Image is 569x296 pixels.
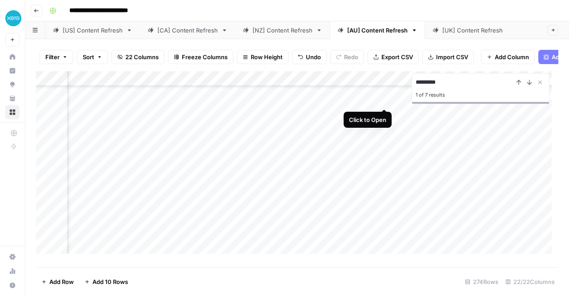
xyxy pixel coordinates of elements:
a: [US] Content Refresh [45,21,140,39]
span: Sort [83,53,94,61]
a: Usage [5,264,20,278]
button: Add Row [36,275,79,289]
a: Browse [5,105,20,119]
span: Filter [45,53,60,61]
button: Close Search [535,77,545,88]
span: Add Row [49,277,74,286]
div: [NZ] Content Refresh [252,26,313,35]
div: [[GEOGRAPHIC_DATA]] Content Refresh [442,26,554,35]
button: Import CSV [422,50,474,64]
button: Next Result [524,77,535,88]
a: [CA] Content Refresh [140,21,235,39]
button: Previous Result [513,77,524,88]
span: Row Height [251,53,283,61]
button: Redo [330,50,364,64]
button: Workspace: XeroOps [5,7,20,29]
div: 1 of 7 results [416,89,545,100]
a: Opportunities [5,77,20,92]
a: [AU] Content Refresh [330,21,425,39]
div: [US] Content Refresh [63,26,123,35]
button: Add Column [481,50,535,64]
a: Your Data [5,91,20,105]
span: Export CSV [381,53,413,61]
div: [CA] Content Refresh [157,26,218,35]
a: Insights [5,64,20,78]
button: Sort [77,50,108,64]
span: Undo [306,53,321,61]
span: Freeze Columns [182,53,228,61]
div: 22/22 Columns [502,275,558,289]
button: Undo [292,50,327,64]
button: Export CSV [368,50,419,64]
button: Freeze Columns [168,50,233,64]
button: Filter [40,50,73,64]
span: Add Column [495,53,529,61]
span: Add 10 Rows [92,277,128,286]
div: [AU] Content Refresh [347,26,408,35]
span: Import CSV [436,53,468,61]
a: Settings [5,250,20,264]
span: 22 Columns [125,53,159,61]
div: 274 Rows [461,275,502,289]
button: 22 Columns [112,50,164,64]
button: Help + Support [5,278,20,292]
button: Add 10 Rows [79,275,133,289]
a: Home [5,50,20,64]
span: Redo [344,53,358,61]
button: Row Height [237,50,289,64]
div: Click to Open [349,115,386,124]
a: [NZ] Content Refresh [235,21,330,39]
img: XeroOps Logo [5,10,21,26]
